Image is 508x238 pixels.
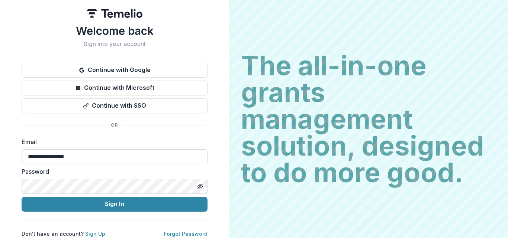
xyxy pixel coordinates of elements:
[22,63,208,78] button: Continue with Google
[22,40,208,48] h2: Sign into your account
[22,167,203,176] label: Password
[22,81,208,95] button: Continue with Microsoft
[22,24,208,38] h1: Welcome back
[85,231,105,237] a: Sign Up
[22,197,208,212] button: Sign In
[194,180,206,192] button: Toggle password visibility
[22,98,208,113] button: Continue with SSO
[164,231,208,237] a: Forgot Password
[87,9,142,18] img: Temelio
[22,230,105,238] p: Don't have an account?
[22,137,203,146] label: Email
